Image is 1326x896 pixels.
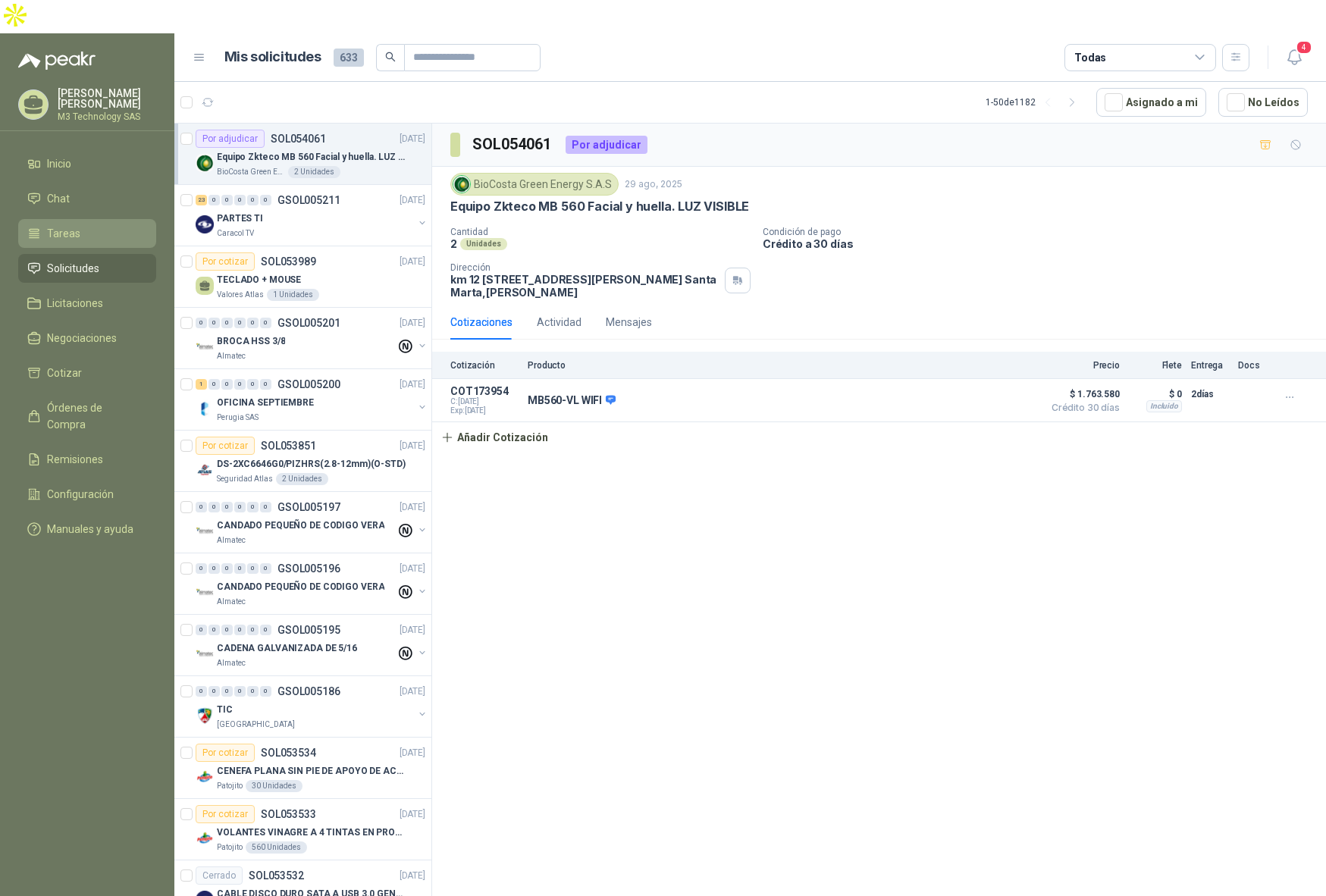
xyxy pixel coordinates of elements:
[196,645,214,663] img: Company Logo
[1238,360,1268,371] p: Docs
[453,176,470,193] img: Company Logo
[196,437,255,455] div: Por cotizar
[18,52,96,70] img: Logo peakr
[460,238,507,250] div: Unidades
[217,273,301,287] p: TECLADO + MOUSE
[18,480,156,509] a: Configuración
[1191,385,1229,403] p: 2 días
[606,314,652,331] div: Mensajes
[196,252,255,271] div: Por cotizar
[277,318,340,328] p: GSOL005201
[450,273,719,299] p: km 12 [STREET_ADDRESS][PERSON_NAME] Santa Marta , [PERSON_NAME]
[47,155,71,172] span: Inicio
[196,621,428,669] a: 0 0 0 0 0 0 GSOL005195[DATE] Company LogoCADENA GALVANIZADA DE 5/16Almatec
[334,49,364,67] span: 633
[217,580,384,594] p: CANDADO PEQUEÑO DE CODIGO VERA
[261,747,316,758] p: SOL053534
[400,316,425,331] p: [DATE]
[47,295,103,312] span: Licitaciones
[450,397,519,406] span: C: [DATE]
[277,625,340,635] p: GSOL005195
[217,534,246,547] p: Almatec
[234,563,246,574] div: 0
[277,195,340,205] p: GSOL005211
[47,365,82,381] span: Cotizar
[221,502,233,512] div: 0
[217,657,246,669] p: Almatec
[47,190,70,207] span: Chat
[1044,385,1120,403] span: $ 1.763.580
[400,439,425,453] p: [DATE]
[217,703,233,717] p: TIC
[221,686,233,697] div: 0
[1129,385,1182,403] p: $ 0
[196,768,214,786] img: Company Logo
[267,289,319,301] div: 1 Unidades
[234,195,246,205] div: 0
[277,686,340,697] p: GSOL005186
[217,518,384,533] p: CANDADO PEQUEÑO DE CODIGO VERA
[196,584,214,602] img: Company Logo
[432,422,556,453] button: Añadir Cotización
[58,88,156,109] p: [PERSON_NAME] [PERSON_NAME]
[196,461,214,479] img: Company Logo
[625,177,682,192] p: 29 ago, 2025
[246,841,307,854] div: 560 Unidades
[217,841,243,854] p: Patojito
[217,350,246,362] p: Almatec
[260,195,271,205] div: 0
[217,473,273,485] p: Seguridad Atlas
[18,445,156,474] a: Remisiones
[277,379,340,390] p: GSOL005200
[528,394,616,408] p: MB560-VL WIFI
[1044,403,1120,412] span: Crédito 30 días
[221,195,233,205] div: 0
[400,623,425,638] p: [DATE]
[400,746,425,760] p: [DATE]
[217,412,259,424] p: Perugia SAS
[276,473,328,485] div: 2 Unidades
[217,166,285,178] p: BioCosta Green Energy S.A.S
[217,719,295,731] p: [GEOGRAPHIC_DATA]
[18,219,156,248] a: Tareas
[18,289,156,318] a: Licitaciones
[196,154,214,172] img: Company Logo
[217,457,406,471] p: DS-2XC6646G0/PIZHRS(2.8-12mm)(O-STD)
[277,563,340,574] p: GSOL005196
[221,563,233,574] div: 0
[260,563,271,574] div: 0
[1074,49,1106,66] div: Todas
[217,396,314,410] p: OFICINA SEPTIEMBRE
[450,406,519,415] span: Exp: [DATE]
[288,166,340,178] div: 2 Unidades
[18,515,156,544] a: Manuales y ayuda
[400,807,425,822] p: [DATE]
[528,360,1035,371] p: Producto
[196,338,214,356] img: Company Logo
[450,262,719,273] p: Dirección
[221,379,233,390] div: 0
[1296,40,1312,55] span: 4
[196,805,255,823] div: Por cotizar
[196,686,207,697] div: 0
[196,625,207,635] div: 0
[247,502,259,512] div: 0
[271,133,326,144] p: SOL054061
[196,318,207,328] div: 0
[217,289,264,301] p: Valores Atlas
[196,379,207,390] div: 1
[217,334,285,349] p: BROCA HSS 3/8
[260,502,271,512] div: 0
[246,780,303,792] div: 30 Unidades
[221,625,233,635] div: 0
[400,562,425,576] p: [DATE]
[174,246,431,308] a: Por cotizarSOL053989[DATE] TECLADO + MOUSEValores Atlas1 Unidades
[208,502,220,512] div: 0
[196,191,428,240] a: 23 0 0 0 0 0 GSOL005211[DATE] Company LogoPARTES TICaracol TV
[196,706,214,725] img: Company Logo
[221,318,233,328] div: 0
[196,829,214,847] img: Company Logo
[196,563,207,574] div: 0
[472,133,553,156] h3: SOL054061
[234,625,246,635] div: 0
